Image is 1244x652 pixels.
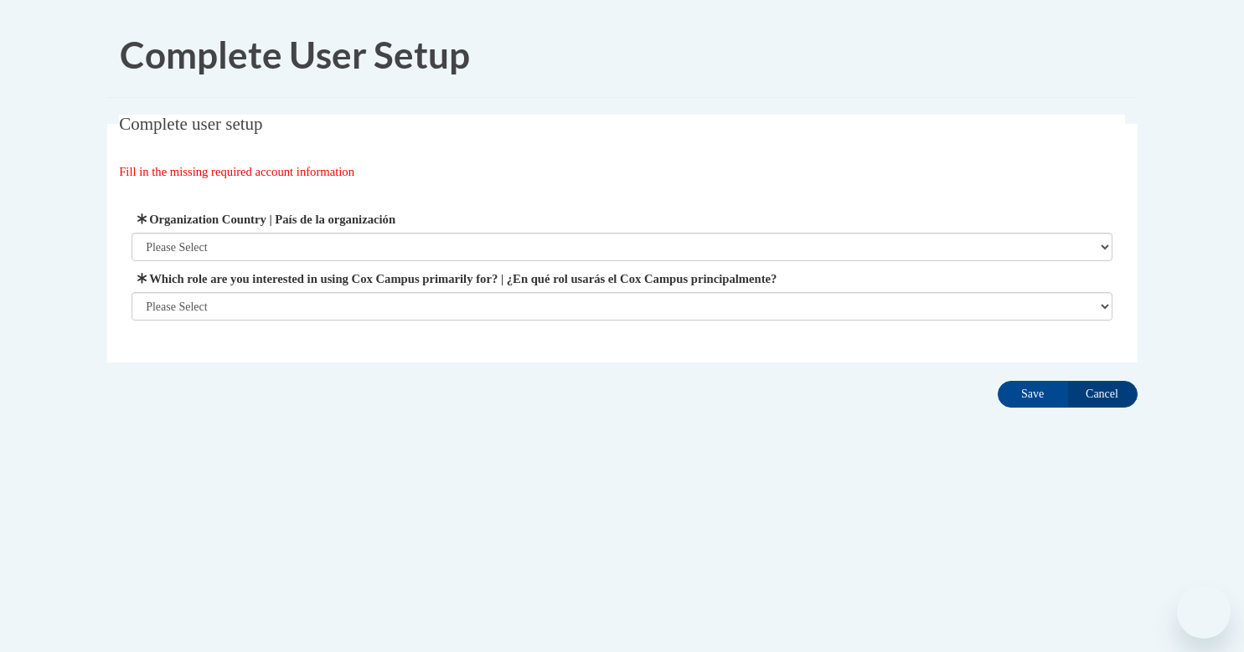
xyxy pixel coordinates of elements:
[998,381,1068,408] input: Save
[132,210,1112,228] label: Organization Country | País de la organización
[119,114,262,134] span: Complete user setup
[1177,585,1231,639] iframe: Button to launch messaging window
[132,270,1112,288] label: Which role are you interested in using Cox Campus primarily for? | ¿En qué rol usarás el Cox Camp...
[119,165,354,178] span: Fill in the missing required account information
[120,33,470,76] span: Complete User Setup
[1067,381,1138,408] input: Cancel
